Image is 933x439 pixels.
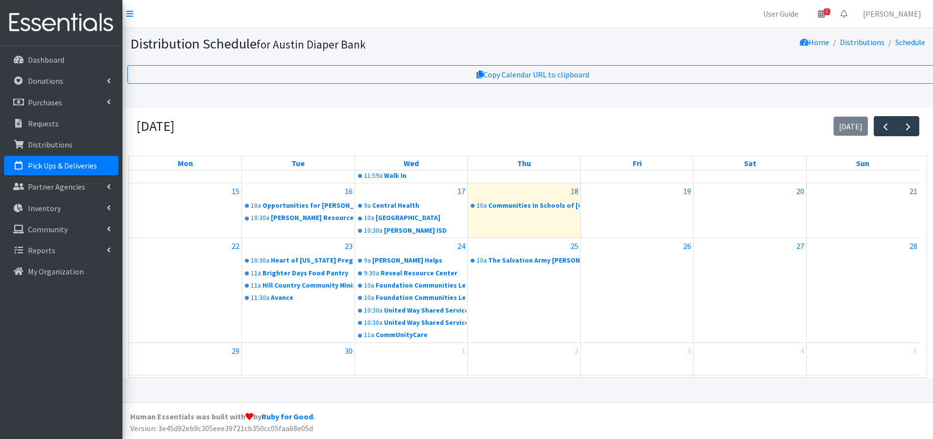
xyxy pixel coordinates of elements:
[384,306,467,316] div: United Way Shared Services
[468,238,581,343] td: September 25, 2025
[28,224,68,234] p: Community
[580,342,694,375] td: October 3, 2025
[364,213,374,223] div: 10a
[794,238,806,254] a: September 27, 2025
[130,423,313,433] span: Version: 3e45d92eb9c305eee39721cb350cc05faa68e05d
[130,412,315,421] strong: Human Essentials was built with by .
[469,255,579,267] a: 10aThe Salvation Army [PERSON_NAME] Center
[129,342,242,375] td: September 29, 2025
[840,37,885,47] a: Distributions
[364,281,374,291] div: 10a
[794,183,806,199] a: September 20, 2025
[4,135,119,154] a: Distributions
[806,238,919,343] td: September 28, 2025
[28,76,63,86] p: Donations
[376,281,467,291] div: Foundation Communities Learning Centers
[355,238,468,343] td: September 24, 2025
[4,241,119,260] a: Reports
[376,330,467,340] div: CommUnityCare
[136,118,174,135] h2: [DATE]
[355,375,468,407] td: October 8, 2025
[28,55,64,65] p: Dashboard
[459,375,467,391] a: October 8, 2025
[4,262,119,281] a: My Organization
[243,200,354,212] a: 10aOpportunities for [PERSON_NAME] and Burnet Counties
[242,183,355,238] td: September 16, 2025
[251,201,261,211] div: 10a
[130,35,591,52] h1: Distribution Schedule
[755,4,806,24] a: User Guide
[251,268,261,278] div: 11a
[355,342,468,375] td: October 1, 2025
[356,170,467,182] a: 11:59aWalk In
[855,4,929,24] a: [PERSON_NAME]
[694,183,807,238] td: September 20, 2025
[243,268,354,279] a: 11aBrighter Days Food Pantry
[28,203,61,213] p: Inventory
[28,267,84,276] p: My Organization
[355,183,468,238] td: September 17, 2025
[806,342,919,375] td: October 5, 2025
[580,375,694,407] td: October 10, 2025
[798,343,806,359] a: October 4, 2025
[263,201,354,211] div: Opportunities for [PERSON_NAME] and Burnet Counties
[343,343,355,359] a: September 30, 2025
[569,183,580,199] a: September 18, 2025
[343,183,355,199] a: September 16, 2025
[573,375,580,391] a: October 9, 2025
[251,213,269,223] div: 10:30a
[364,330,374,340] div: 11a
[364,318,383,328] div: 10:30a
[488,256,579,266] div: The Salvation Army [PERSON_NAME] Center
[515,156,533,170] a: Thursday
[631,156,644,170] a: Friday
[4,71,119,91] a: Donations
[28,140,72,149] p: Distributions
[242,342,355,375] td: September 30, 2025
[343,238,355,254] a: September 23, 2025
[243,292,354,304] a: 11:30aAvance
[4,114,119,133] a: Requests
[569,238,580,254] a: September 25, 2025
[364,201,371,211] div: 9a
[694,342,807,375] td: October 4, 2025
[455,183,467,199] a: September 17, 2025
[364,293,374,303] div: 10a
[129,238,242,343] td: September 22, 2025
[908,183,919,199] a: September 21, 2025
[243,280,354,292] a: 11aHill Country Community Ministries
[364,256,371,266] div: 9a
[573,343,580,359] a: October 2, 2025
[28,119,59,128] p: Requests
[381,268,467,278] div: Reveal Resource Center
[4,177,119,196] a: Partner Agencies
[356,329,467,341] a: 11aCommUnityCare
[402,156,421,170] a: Wednesday
[794,375,806,391] a: October 11, 2025
[242,375,355,407] td: October 7, 2025
[251,293,269,303] div: 11:30a
[230,238,241,254] a: September 22, 2025
[469,200,579,212] a: 10aCommunities In Schools of [GEOGRAPHIC_DATA][US_STATE]
[874,116,897,136] button: Previous month
[257,37,366,51] small: for Austin Diaper Bank
[488,201,579,211] div: Communities In Schools of [GEOGRAPHIC_DATA][US_STATE]
[384,171,467,181] div: Walk In
[28,245,55,255] p: Reports
[356,292,467,304] a: 10aFoundation Communities Learning Centers
[800,37,829,47] a: Home
[681,375,693,391] a: October 10, 2025
[468,183,581,238] td: September 18, 2025
[262,412,313,421] a: Ruby for Good
[271,293,354,303] div: Avance
[806,375,919,407] td: October 12, 2025
[251,281,261,291] div: 11a
[242,238,355,343] td: September 23, 2025
[289,156,307,170] a: Tuesday
[895,37,925,47] a: Schedule
[376,213,467,223] div: [GEOGRAPHIC_DATA]
[28,98,62,107] p: Purchases
[459,343,467,359] a: October 1, 2025
[4,156,119,175] a: Pick Ups & Deliveries
[896,116,919,136] button: Next month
